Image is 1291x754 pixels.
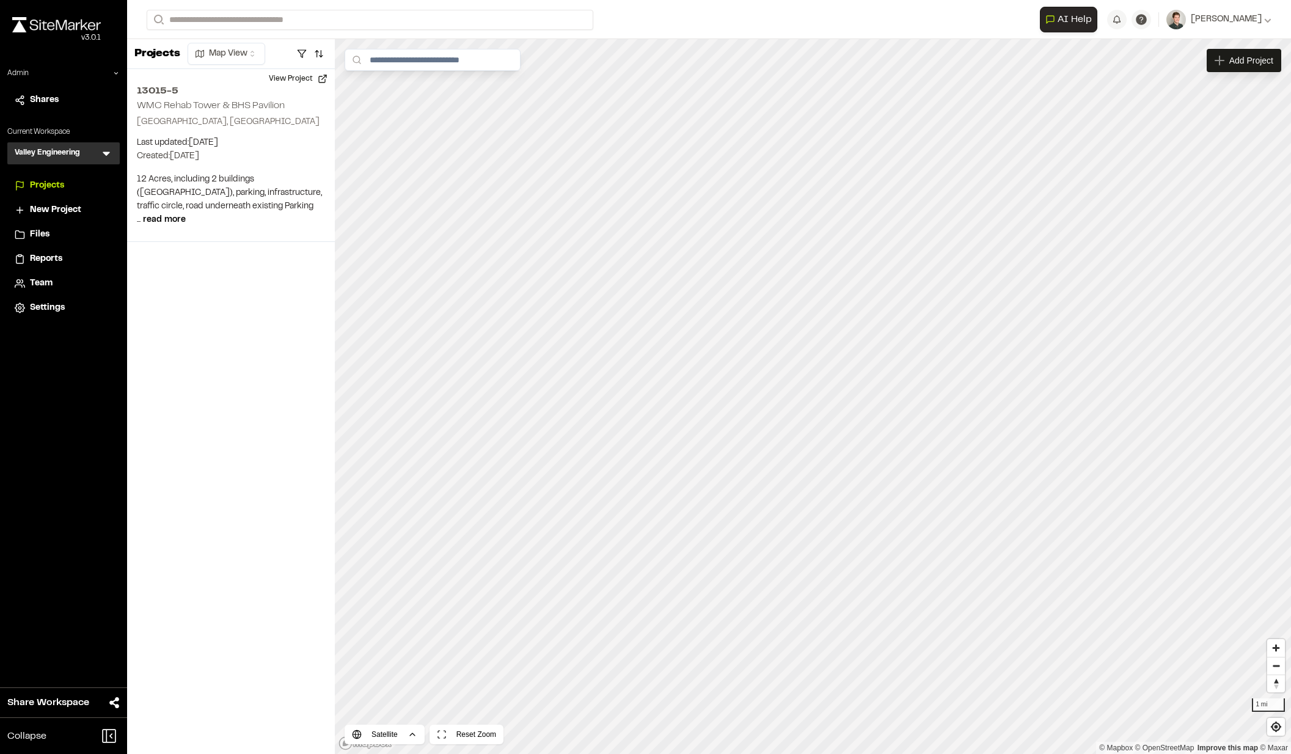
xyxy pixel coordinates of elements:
button: Satellite [345,725,425,744]
a: Team [15,277,112,290]
p: Current Workspace [7,126,120,137]
span: Share Workspace [7,695,89,710]
a: Maxar [1260,744,1288,752]
span: Team [30,277,53,290]
a: Map feedback [1198,744,1258,752]
a: New Project [15,203,112,217]
a: Projects [15,179,112,192]
canvas: Map [335,39,1291,754]
span: Reset bearing to north [1267,675,1285,692]
a: Settings [15,301,112,315]
span: Shares [30,93,59,107]
p: Last updated: [DATE] [137,136,325,150]
button: Zoom out [1267,657,1285,675]
div: 1 mi [1252,698,1286,712]
img: User [1166,10,1186,29]
span: read more [143,216,186,224]
p: Created: [DATE] [137,150,325,163]
a: Mapbox logo [338,736,392,750]
div: Oh geez...please don't... [12,32,101,43]
button: Zoom in [1267,639,1285,657]
p: [GEOGRAPHIC_DATA], [GEOGRAPHIC_DATA] [137,115,325,129]
button: Reset Zoom [430,725,503,744]
span: Add Project [1229,54,1273,67]
a: OpenStreetMap [1135,744,1194,752]
span: New Project [30,203,81,217]
a: Reports [15,252,112,266]
a: Mapbox [1099,744,1133,752]
p: Admin [7,68,29,79]
span: Settings [30,301,65,315]
img: rebrand.png [12,17,101,32]
span: Projects [30,179,64,192]
button: View Project [261,69,335,89]
button: Find my location [1267,718,1285,736]
a: Files [15,228,112,241]
h2: 13015-5 [137,84,325,98]
button: [PERSON_NAME] [1166,10,1271,29]
h2: WMC Rehab Tower & BHS Pavilion [137,101,285,110]
span: AI Help [1058,12,1092,27]
span: Reports [30,252,62,266]
span: [PERSON_NAME] [1191,13,1262,26]
span: Collapse [7,729,46,744]
h3: Valley Engineering [15,147,80,159]
span: Files [30,228,49,241]
a: Shares [15,93,112,107]
button: Search [147,10,169,30]
p: Projects [134,46,180,62]
p: 12 Acres, including 2 buildings ([GEOGRAPHIC_DATA]), parking, infrastructure, traffic circle, roa... [137,173,325,227]
button: Reset bearing to north [1267,675,1285,692]
button: Open AI Assistant [1040,7,1097,32]
div: Open AI Assistant [1040,7,1102,32]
